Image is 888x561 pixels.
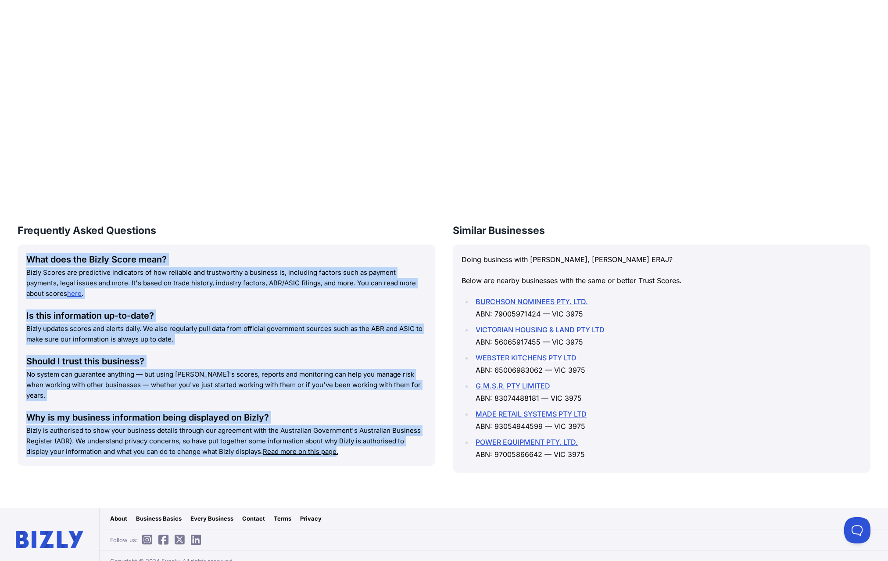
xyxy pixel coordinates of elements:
p: Bizly Scores are predictive indicators of how reliable and trustworthy a business is, including f... [26,267,426,299]
li: ABN: 79005971424 — VIC 3975 [473,295,862,320]
a: VICTORIAN HOUSING & LAND PTY LTD [476,325,605,334]
div: What does the Bizly Score mean? [26,253,426,266]
a: here [67,289,82,298]
a: POWER EQUIPMENT PTY. LTD. [476,438,578,446]
a: BURCHSON NOMINEES PTY. LTD. [476,297,588,306]
p: Below are nearby businesses with the same or better Trust Scores. [462,274,862,287]
a: Business Basics [136,514,182,523]
iframe: Toggle Customer Support [844,517,870,543]
a: G.M.S.R. PTY LIMITED [476,381,550,390]
li: ABN: 97005866642 — VIC 3975 [473,436,862,460]
span: Follow us: [110,536,205,544]
li: ABN: 65006983062 — VIC 3975 [473,352,862,376]
a: Every Business [190,514,233,523]
a: Read more on this page. [263,447,338,456]
div: Should I trust this business? [26,355,426,367]
a: WEBSTER KITCHENS PTY LTD [476,353,576,362]
a: Privacy [300,514,322,523]
li: ABN: 93054944599 — VIC 3975 [473,408,862,432]
li: ABN: 83074488181 — VIC 3975 [473,380,862,404]
p: No system can guarantee anything — but using [PERSON_NAME]'s scores, reports and monitoring can h... [26,369,426,401]
a: MADE RETAIL SYSTEMS PTY LTD [476,410,587,418]
a: About [110,514,127,523]
h3: Frequently Asked Questions [18,223,435,237]
p: Bizly is authorised to show your business details through our agreement with the Australian Gover... [26,425,426,457]
a: Terms [274,514,291,523]
a: Contact [242,514,265,523]
h3: Similar Businesses [453,223,870,237]
li: ABN: 56065917455 — VIC 3975 [473,324,862,348]
p: Bizly updates scores and alerts daily. We also regularly pull data from official government sourc... [26,324,426,345]
p: Doing business with [PERSON_NAME], [PERSON_NAME] ERAJ? [462,253,862,266]
div: Is this information up-to-date? [26,309,426,322]
div: Why is my business information being displayed on Bizly? [26,411,426,424]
